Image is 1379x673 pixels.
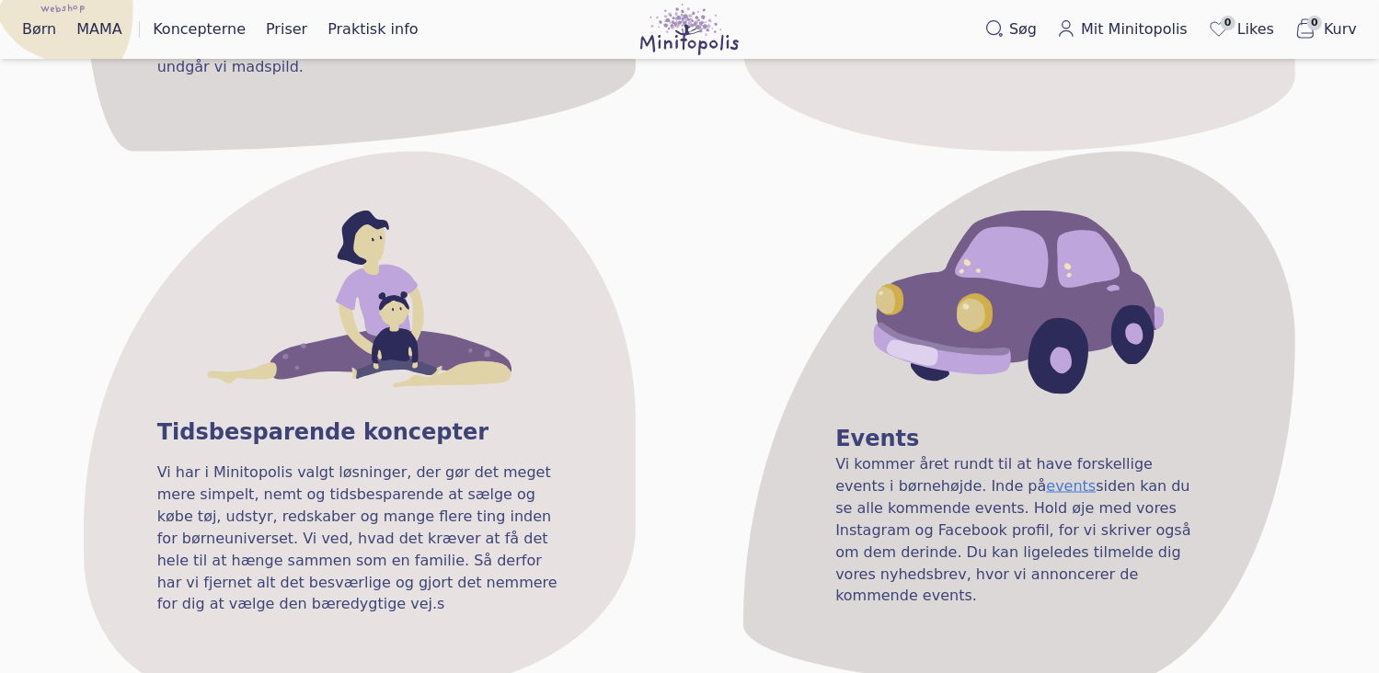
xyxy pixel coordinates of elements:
[1201,14,1281,45] a: 0Likes
[145,15,253,44] a: Koncepterne
[1081,18,1188,40] span: Mit Minitopolis
[874,211,1165,394] img: Minitopolis' lilla bil
[1046,477,1096,495] a: events
[1287,14,1364,45] button: 0Kurv
[1009,18,1037,40] span: Søg
[1221,16,1235,30] span: 0
[835,424,1203,453] h3: Events
[157,417,562,447] h3: Tidsbesparende koncepter
[978,15,1044,44] button: Søg
[259,15,315,44] a: Priser
[640,4,739,55] img: Minitopolis logo
[157,462,562,616] span: Vi har i Minitopolis valgt løsninger, der gør det meget mere simpelt, nemt og tidsbesparende at s...
[1307,16,1322,30] span: 0
[207,211,511,388] img: Minitopolis' lilla forældre
[1237,18,1274,40] span: Likes
[835,455,1190,605] span: Vi kommer året rundt til at have forskellige events i børnehøjde. Inde på siden kan du se alle ko...
[15,15,63,44] a: Børn
[1324,18,1357,40] span: Kurv
[1050,15,1195,44] a: Mit Minitopolis
[69,15,130,44] a: MAMA
[320,15,425,44] a: Praktisk info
